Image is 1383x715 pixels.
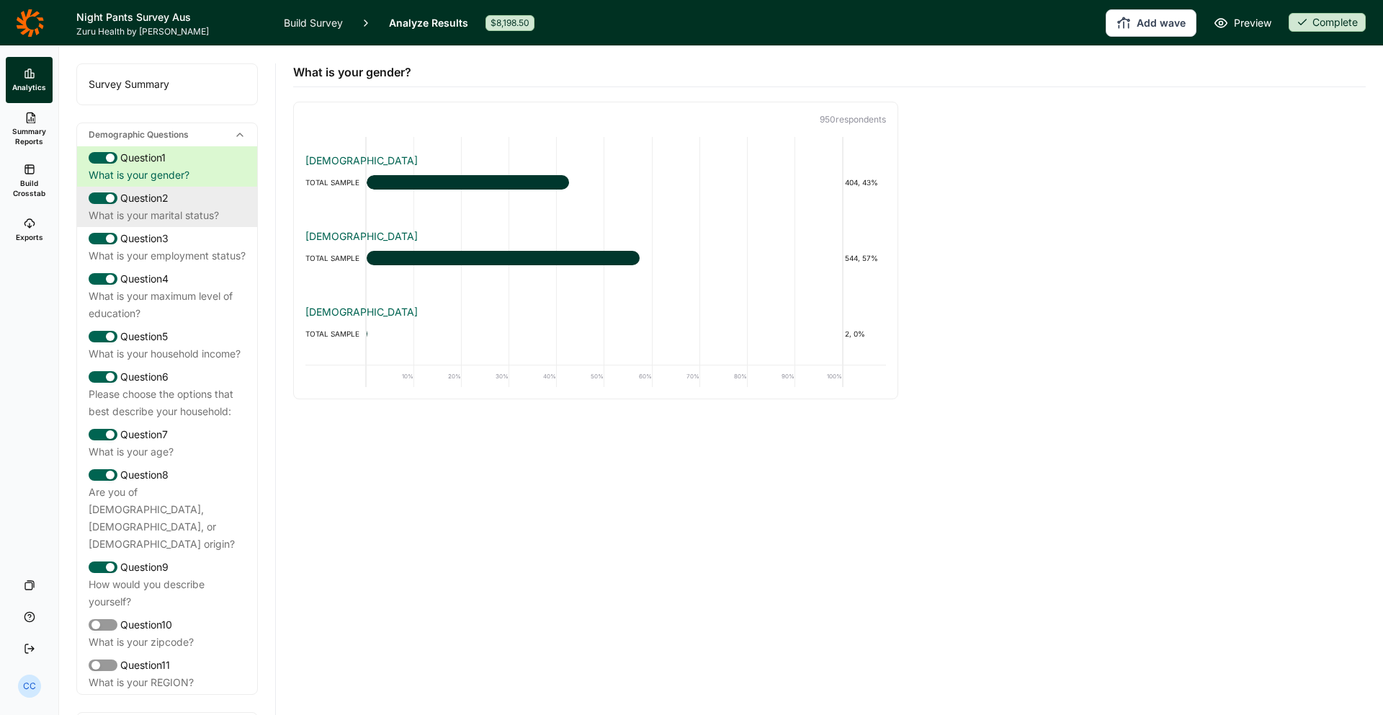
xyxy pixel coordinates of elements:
div: Question 8 [89,466,246,484]
div: Question 6 [89,368,246,386]
div: 30% [462,365,509,387]
div: TOTAL SAMPLE [305,174,367,191]
p: 950 respondent s [305,114,886,125]
div: 2, 0% [843,325,886,342]
div: What is your zipcode? [89,634,246,651]
span: What is your gender? [293,63,411,81]
a: Analytics [6,57,53,103]
div: Question 1 [89,149,246,166]
span: Build Crosstab [12,178,47,198]
div: 404, 43% [843,174,886,191]
a: Preview [1214,14,1271,32]
button: Complete [1289,13,1366,33]
div: 10% [367,365,414,387]
div: 20% [414,365,462,387]
div: 544, 57% [843,249,886,267]
a: Summary Reports [6,103,53,155]
div: How would you describe yourself? [89,576,246,610]
div: What is your REGION? [89,674,246,691]
a: Build Crosstab [6,155,53,207]
div: Question 4 [89,270,246,288]
div: CC [18,675,41,698]
div: 80% [700,365,748,387]
span: Exports [16,232,43,242]
div: 50% [557,365,604,387]
span: Analytics [12,82,46,92]
div: Demographic Questions [77,123,257,146]
div: What is your employment status? [89,247,246,265]
div: 100% [795,365,843,387]
div: [DEMOGRAPHIC_DATA] [305,305,886,319]
div: What is your age? [89,443,246,461]
div: Question 7 [89,426,246,443]
span: Zuru Health by [PERSON_NAME] [76,26,267,37]
div: Question 11 [89,657,246,674]
div: TOTAL SAMPLE [305,249,367,267]
div: Question 5 [89,328,246,345]
button: Add wave [1106,9,1196,37]
div: Please choose the options that best describe your household: [89,386,246,420]
span: Preview [1234,14,1271,32]
div: [DEMOGRAPHIC_DATA] [305,154,886,168]
div: What is your gender? [89,166,246,184]
div: Are you of [DEMOGRAPHIC_DATA], [DEMOGRAPHIC_DATA], or [DEMOGRAPHIC_DATA] origin? [89,484,246,553]
div: 90% [748,365,795,387]
div: 60% [604,365,652,387]
div: What is your household income? [89,345,246,363]
div: Question 10 [89,616,246,634]
div: Question 2 [89,190,246,207]
div: Question 3 [89,230,246,247]
a: Exports [6,207,53,253]
div: 70% [653,365,700,387]
div: TOTAL SAMPLE [305,325,367,342]
div: Survey Summary [77,64,257,105]
div: Question 9 [89,559,246,576]
span: Summary Reports [12,126,47,146]
h1: Night Pants Survey Aus [76,9,267,26]
div: Complete [1289,13,1366,32]
div: What is your marital status? [89,207,246,224]
div: [DEMOGRAPHIC_DATA] [305,229,886,244]
div: What is your maximum level of education? [89,288,246,322]
div: $8,198.50 [485,15,534,31]
div: 40% [509,365,557,387]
